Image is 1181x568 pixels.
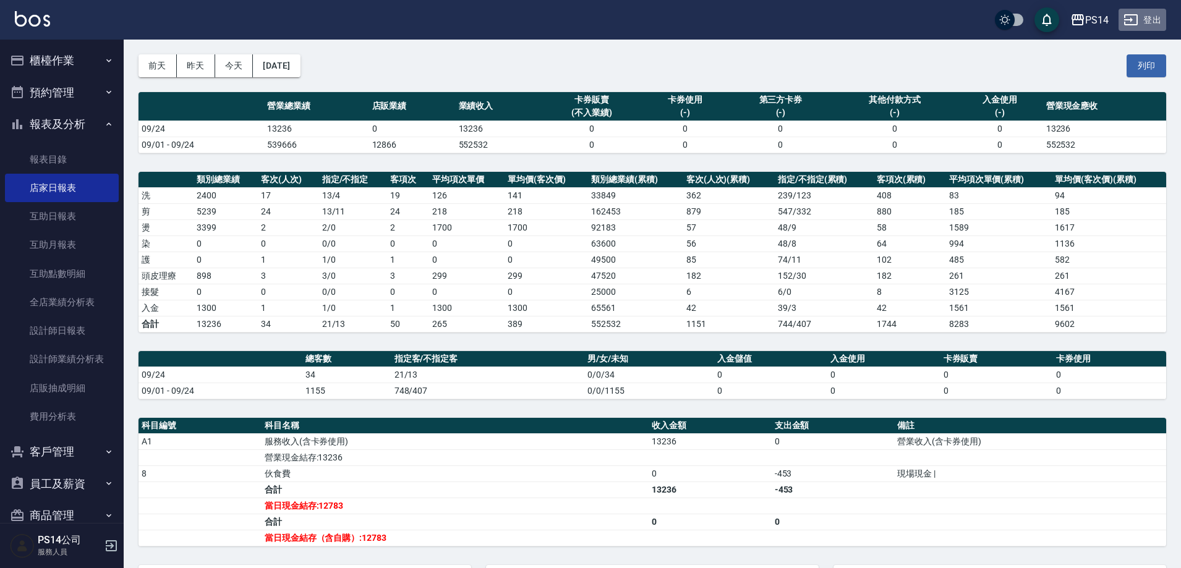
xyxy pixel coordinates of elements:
[836,93,953,106] div: 其他付款方式
[5,77,119,109] button: 預約管理
[957,121,1043,137] td: 0
[505,172,588,188] th: 單均價(客次價)
[588,252,683,268] td: 49500
[5,436,119,468] button: 客戶管理
[683,219,775,235] td: 57
[258,252,319,268] td: 1
[649,418,772,434] th: 收入金額
[542,137,642,153] td: 0
[5,202,119,231] a: 互助日報表
[1052,300,1166,316] td: 1561
[827,383,940,399] td: 0
[588,219,683,235] td: 92183
[775,235,874,252] td: 48 / 8
[874,203,946,219] td: 880
[262,530,649,546] td: 當日現金結存（含自購）:12783
[194,187,258,203] td: 2400
[319,268,388,284] td: 3 / 0
[258,203,319,219] td: 24
[319,252,388,268] td: 1 / 0
[258,235,319,252] td: 0
[194,219,258,235] td: 3399
[387,187,429,203] td: 19
[139,351,1166,399] table: a dense table
[772,418,895,434] th: 支出金額
[319,300,388,316] td: 1 / 0
[5,260,119,288] a: 互助點數明細
[1052,268,1166,284] td: 261
[369,137,456,153] td: 12866
[584,367,714,383] td: 0/0/34
[5,316,119,345] a: 設計師日報表
[258,219,319,235] td: 2
[253,54,300,77] button: [DATE]
[642,121,728,137] td: 0
[894,465,1166,481] td: 現場現金 |
[139,92,1166,153] table: a dense table
[1052,203,1166,219] td: 185
[588,187,683,203] td: 33849
[38,534,101,546] h5: PS14公司
[545,93,639,106] div: 卡券販賣
[588,284,683,300] td: 25000
[456,137,542,153] td: 552532
[728,121,834,137] td: 0
[874,284,946,300] td: 8
[194,203,258,219] td: 5239
[429,284,505,300] td: 0
[683,252,775,268] td: 85
[683,235,775,252] td: 56
[874,187,946,203] td: 408
[15,11,50,27] img: Logo
[894,418,1166,434] th: 備註
[588,235,683,252] td: 63600
[645,106,725,119] div: (-)
[946,268,1052,284] td: 261
[139,284,194,300] td: 接髮
[387,219,429,235] td: 2
[1034,7,1059,32] button: save
[731,93,830,106] div: 第三方卡券
[683,268,775,284] td: 182
[258,316,319,332] td: 34
[387,268,429,284] td: 3
[139,121,264,137] td: 09/24
[588,300,683,316] td: 65561
[960,93,1040,106] div: 入金使用
[139,235,194,252] td: 染
[5,108,119,140] button: 報表及分析
[262,514,649,530] td: 合計
[940,351,1054,367] th: 卡券販賣
[319,219,388,235] td: 2 / 0
[649,433,772,449] td: 13236
[588,268,683,284] td: 47520
[139,137,264,153] td: 09/01 - 09/24
[177,54,215,77] button: 昨天
[5,468,119,500] button: 員工及薪資
[5,374,119,402] a: 店販抽成明細
[505,268,588,284] td: 299
[319,203,388,219] td: 13 / 11
[139,268,194,284] td: 頭皮理療
[957,137,1043,153] td: 0
[505,252,588,268] td: 0
[5,345,119,373] a: 設計師業績分析表
[1053,351,1166,367] th: 卡券使用
[139,418,262,434] th: 科目編號
[139,187,194,203] td: 洗
[258,300,319,316] td: 1
[5,499,119,532] button: 商品管理
[391,351,585,367] th: 指定客/不指定客
[262,498,649,514] td: 當日現金結存:12783
[649,514,772,530] td: 0
[649,465,772,481] td: 0
[588,203,683,219] td: 162453
[319,187,388,203] td: 13 / 4
[302,383,391,399] td: 1155
[1052,187,1166,203] td: 94
[505,187,588,203] td: 141
[683,316,775,332] td: 1151
[429,252,505,268] td: 0
[1052,252,1166,268] td: 582
[946,187,1052,203] td: 83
